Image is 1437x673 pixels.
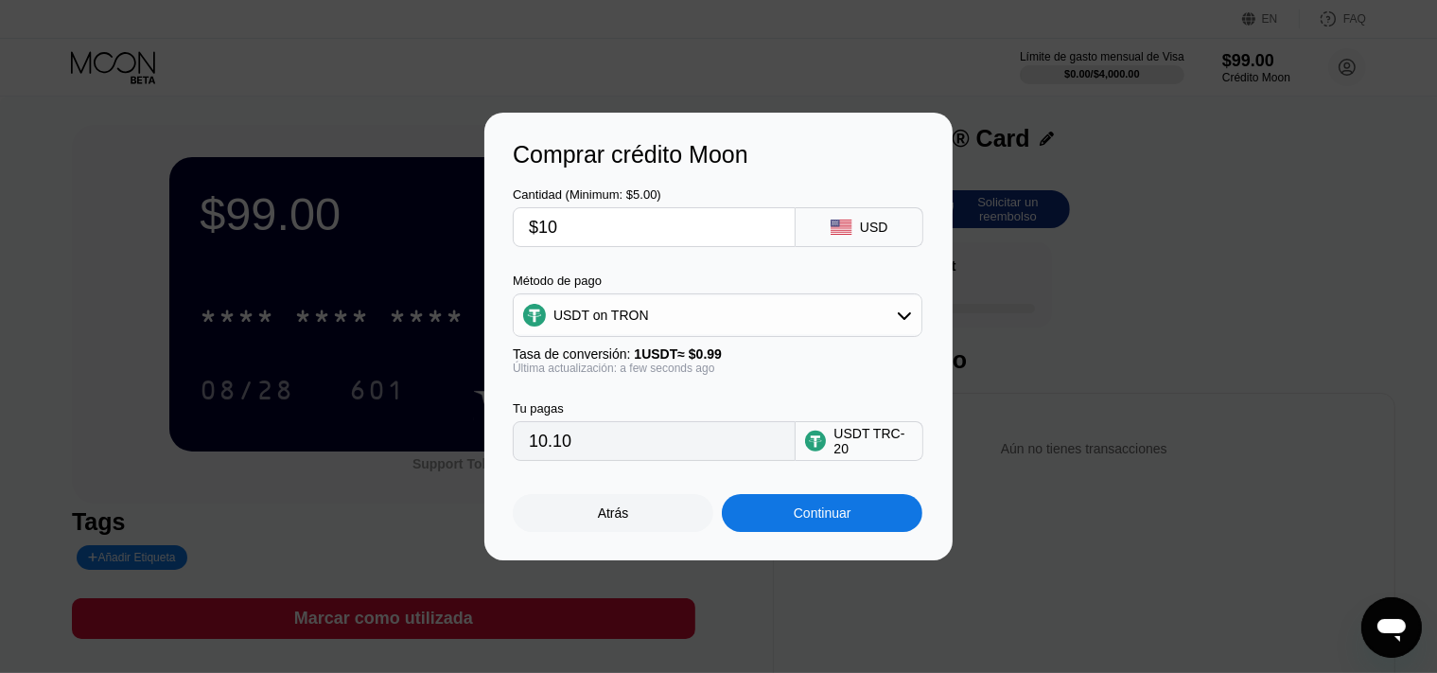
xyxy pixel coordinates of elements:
[513,274,922,288] div: Método de pago
[513,141,924,168] div: Comprar crédito Moon
[513,187,796,202] div: Cantidad (Minimum: $5.00)
[598,505,629,521] div: Atrás
[1361,597,1422,658] iframe: Botón para iniciar la ventana de mensajería
[722,494,922,532] div: Continuar
[860,220,888,235] div: USD
[833,426,913,456] div: USDT TRC-20
[553,308,649,323] div: USDT on TRON
[513,346,922,362] div: Tasa de conversión:
[529,208,780,246] input: $0.00
[794,505,851,521] div: Continuar
[634,346,722,362] span: 1 USDT ≈ $0.99
[513,401,796,416] div: Tu pagas
[514,296,921,334] div: USDT on TRON
[513,494,713,532] div: Atrás
[513,362,922,375] div: Última actualización: a few seconds ago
